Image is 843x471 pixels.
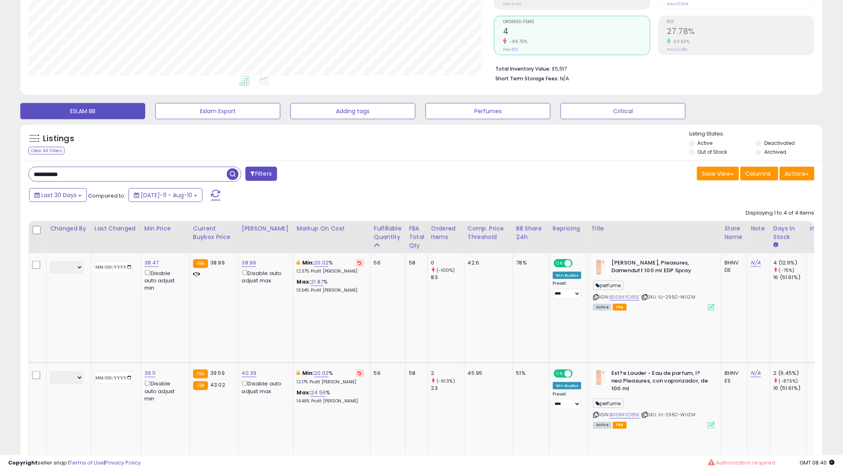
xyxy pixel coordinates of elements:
[611,370,710,394] b: Est?e Lauder - Eau de parfum, l?nea Pleasures, con vaporizador, de 100 ml
[297,379,364,385] p: 12.17% Profit [PERSON_NAME]
[779,378,798,384] small: (-87.5%)
[69,459,104,467] a: Terms of Use
[553,272,582,279] div: Win BuyBox
[503,20,650,24] span: Ordered Items
[746,209,815,217] div: Displaying 1 to 4 of 4 items
[297,398,364,404] p: 14.46% Profit [PERSON_NAME]
[50,224,88,233] div: Changed by
[774,259,806,267] div: 4 (12.9%)
[293,221,370,253] th: The percentage added to the cost of goods (COGS) that forms the calculator for Min & Max prices.
[667,47,688,52] small: Prev: 16.38%
[764,148,786,155] label: Archived
[144,269,183,292] div: Disable auto adjust min
[302,259,314,267] b: Min:
[210,259,225,267] span: 38.99
[725,259,741,274] div: BHNV DE
[746,170,771,178] span: Columns
[311,278,323,286] a: 21.87
[242,369,257,377] a: 40.39
[144,379,183,402] div: Disable auto adjust min
[507,39,528,45] small: -96.75%
[210,369,225,377] span: 39.59
[314,369,329,377] a: 20.02
[41,191,77,199] span: Last 30 Days
[593,422,612,429] span: All listings currently available for purchase on Amazon
[242,269,287,284] div: Disable auto adjust max
[774,274,806,281] div: 16 (51.61%)
[374,224,402,241] div: Fulfillable Quantity
[593,399,623,408] span: perfume
[667,27,814,38] h2: 27.78%
[555,260,565,267] span: ON
[297,389,311,396] b: Max:
[297,278,364,293] div: %
[555,370,565,377] span: ON
[774,385,806,392] div: 16 (51.61%)
[155,103,280,119] button: Eslam Export
[725,224,744,241] div: Store Name
[47,221,91,253] th: CSV column name: cust_attr_2_Changed by
[311,389,326,397] a: 24.56
[468,370,507,377] div: 45.95
[561,103,686,119] button: Critical
[697,167,739,181] button: Save View
[751,369,761,377] a: N/A
[516,259,543,267] div: 78%
[667,20,814,24] span: ROI
[610,412,640,419] a: B0084YC85E
[751,259,761,267] a: N/A
[141,191,192,199] span: [DATE]-11 - Aug-10
[8,459,38,467] strong: Copyright
[593,281,623,290] span: perfume
[297,259,364,274] div: %
[431,274,464,281] div: 83
[667,2,689,6] small: Prev: 47.00%
[409,224,424,250] div: FBA Total Qty
[641,412,695,418] span: | SKU: IU-295C-WUZM
[193,370,208,379] small: FBA
[297,278,311,286] b: Max:
[780,167,815,181] button: Actions
[610,294,640,301] a: B0084YC85E
[193,224,235,241] div: Current Buybox Price
[698,140,713,146] label: Active
[468,259,507,267] div: 42.6
[95,224,138,233] div: Last Changed
[129,188,202,202] button: [DATE]-11 - Aug-10
[242,259,256,267] a: 38.99
[641,294,695,300] span: | SKU: IU-295C-WUZM
[314,259,329,267] a: 20.02
[671,39,690,45] small: 69.60%
[698,148,727,155] label: Out of Stock
[8,459,141,467] div: seller snap | |
[193,259,208,268] small: FBA
[593,370,609,386] img: 315t2Em9DEL._SL40_.jpg
[774,370,806,377] div: 2 (6.45%)
[613,422,627,429] span: FBA
[740,167,778,181] button: Columns
[374,259,399,267] div: 56
[495,65,551,72] b: Total Inventory Value:
[144,224,186,233] div: Min Price
[409,259,421,267] div: 58
[591,224,718,233] div: Title
[503,47,518,52] small: Prev: 123
[29,188,87,202] button: Last 30 Days
[468,224,510,241] div: Comp. Price Threshold
[593,259,609,275] img: 315t2Em9DEL._SL40_.jpg
[751,224,767,233] div: Note
[553,391,582,410] div: Preset:
[374,370,399,377] div: 56
[593,304,612,311] span: All listings currently available for purchase on Amazon
[290,103,415,119] button: Adding tags
[613,304,627,311] span: FBA
[20,103,145,119] button: ESLAM BB
[611,259,710,276] b: [PERSON_NAME], Pleasures, Damenduft 100 ml EDP Spray
[516,224,546,241] div: BB Share 24h.
[297,269,364,274] p: 12.37% Profit [PERSON_NAME]
[105,459,141,467] a: Privacy Policy
[297,288,364,293] p: 13.34% Profit [PERSON_NAME]
[297,224,367,233] div: Markup on Cost
[91,221,141,253] th: CSV column name: cust_attr_1_Last Changed
[242,224,290,233] div: [PERSON_NAME]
